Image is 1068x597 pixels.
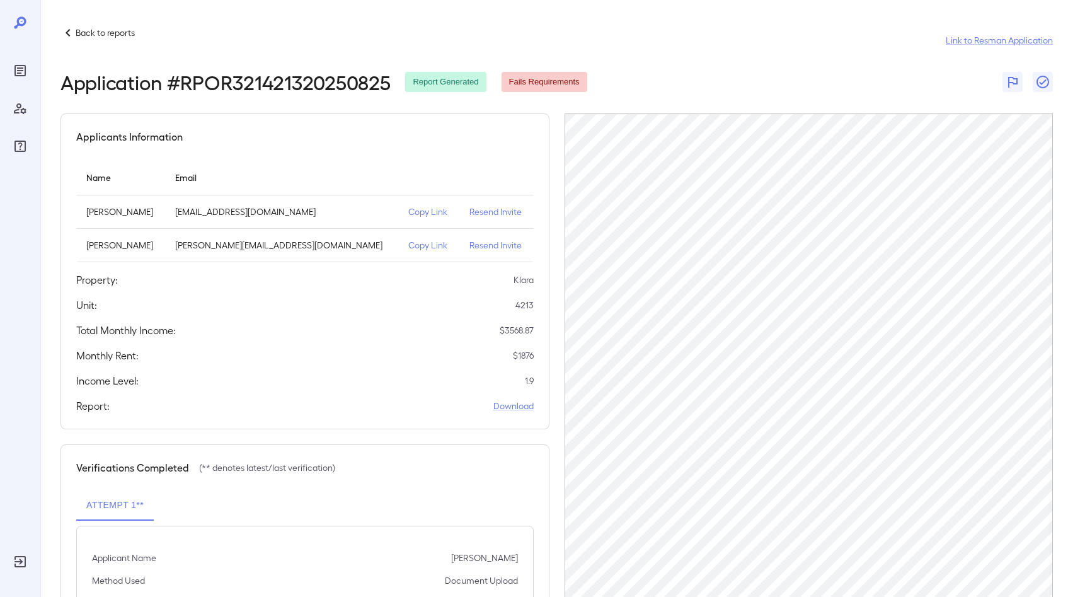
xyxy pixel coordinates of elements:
[175,239,388,252] p: [PERSON_NAME][EMAIL_ADDRESS][DOMAIN_NAME]
[10,61,30,81] div: Reports
[408,239,449,252] p: Copy Link
[60,71,390,93] h2: Application # RPOR321421320250825
[500,324,534,337] p: $ 3568.87
[469,206,524,218] p: Resend Invite
[1033,72,1053,92] button: Close Report
[165,159,398,195] th: Email
[493,400,534,412] a: Download
[469,239,524,252] p: Resend Invite
[445,574,518,587] p: Document Upload
[1002,72,1023,92] button: Flag Report
[76,159,534,262] table: simple table
[513,349,534,362] p: $ 1876
[451,552,518,564] p: [PERSON_NAME]
[76,373,139,388] h5: Income Level:
[76,460,189,475] h5: Verifications Completed
[86,206,155,218] p: [PERSON_NAME]
[514,274,534,286] p: Klara
[525,374,534,387] p: 1.9
[76,26,135,39] p: Back to reports
[405,76,486,88] span: Report Generated
[86,239,155,252] p: [PERSON_NAME]
[10,552,30,572] div: Log Out
[76,490,154,521] button: Attempt 1**
[515,299,534,311] p: 4213
[92,552,156,564] p: Applicant Name
[92,574,145,587] p: Method Used
[946,34,1053,47] a: Link to Resman Application
[76,398,110,414] h5: Report:
[76,159,165,195] th: Name
[10,136,30,156] div: FAQ
[76,323,176,338] h5: Total Monthly Income:
[408,206,449,218] p: Copy Link
[76,348,139,363] h5: Monthly Rent:
[10,98,30,119] div: Manage Users
[175,206,388,218] p: [EMAIL_ADDRESS][DOMAIN_NAME]
[76,298,97,313] h5: Unit:
[502,76,587,88] span: Fails Requirements
[199,461,335,474] p: (** denotes latest/last verification)
[76,272,118,287] h5: Property:
[76,129,183,144] h5: Applicants Information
